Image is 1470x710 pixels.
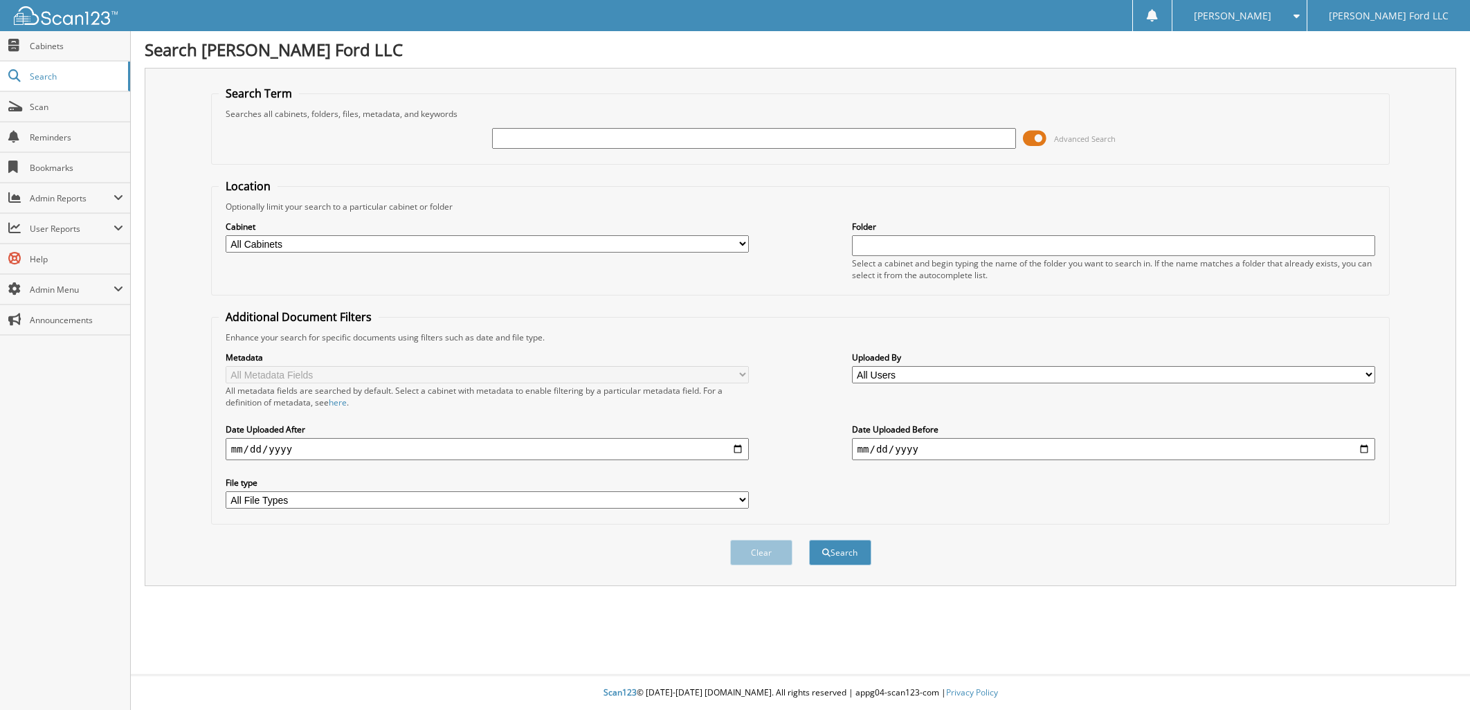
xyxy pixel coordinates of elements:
input: start [226,438,750,460]
label: Uploaded By [852,352,1376,363]
div: Select a cabinet and begin typing the name of the folder you want to search in. If the name match... [852,257,1376,281]
span: Admin Reports [30,192,114,204]
span: Scan123 [604,686,637,698]
label: Date Uploaded After [226,424,750,435]
div: Optionally limit your search to a particular cabinet or folder [219,201,1383,212]
label: Date Uploaded Before [852,424,1376,435]
a: here [329,397,347,408]
div: All metadata fields are searched by default. Select a cabinet with metadata to enable filtering b... [226,385,750,408]
span: Help [30,253,123,265]
legend: Search Term [219,86,299,101]
label: Metadata [226,352,750,363]
span: Admin Menu [30,284,114,295]
span: Reminders [30,131,123,143]
span: Search [30,71,121,82]
div: Searches all cabinets, folders, files, metadata, and keywords [219,108,1383,120]
span: Advanced Search [1054,134,1116,144]
a: Privacy Policy [946,686,998,698]
span: User Reports [30,223,114,235]
h1: Search [PERSON_NAME] Ford LLC [145,38,1456,61]
label: File type [226,477,750,489]
div: Enhance your search for specific documents using filters such as date and file type. [219,331,1383,343]
span: Scan [30,101,123,113]
span: [PERSON_NAME] Ford LLC [1329,12,1449,20]
legend: Location [219,179,278,194]
button: Clear [730,540,792,565]
span: [PERSON_NAME] [1194,12,1271,20]
button: Search [809,540,871,565]
legend: Additional Document Filters [219,309,379,325]
label: Folder [852,221,1376,233]
span: Cabinets [30,40,123,52]
span: Announcements [30,314,123,326]
span: Bookmarks [30,162,123,174]
div: © [DATE]-[DATE] [DOMAIN_NAME]. All rights reserved | appg04-scan123-com | [131,676,1470,710]
img: scan123-logo-white.svg [14,6,118,25]
input: end [852,438,1376,460]
label: Cabinet [226,221,750,233]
